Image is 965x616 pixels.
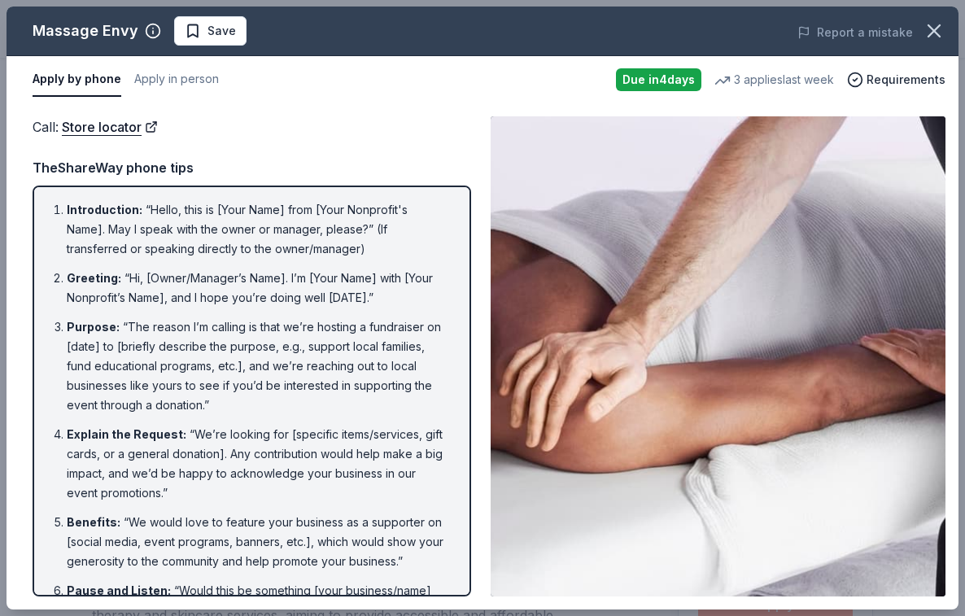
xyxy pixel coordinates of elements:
[62,116,158,138] a: Store locator
[847,70,945,90] button: Requirements
[67,425,447,503] li: “We’re looking for [specific items/services, gift cards, or a general donation]. Any contribution...
[67,269,447,308] li: “Hi, [Owner/Manager’s Name]. I’m [Your Name] with [Your Nonprofit’s Name], and I hope you’re doin...
[67,203,142,216] span: Introduction :
[33,157,471,178] div: TheShareWay phone tips
[207,21,236,41] span: Save
[67,427,186,441] span: Explain the Request :
[134,63,219,97] button: Apply in person
[67,583,171,597] span: Pause and Listen :
[491,116,945,596] img: Image for Massage Envy
[33,116,471,138] div: Call :
[714,70,834,90] div: 3 applies last week
[67,317,447,415] li: “The reason I’m calling is that we’re hosting a fundraiser on [date] to [briefly describe the pur...
[67,515,120,529] span: Benefits :
[867,70,945,90] span: Requirements
[67,513,447,571] li: “We would love to feature your business as a supporter on [social media, event programs, banners,...
[67,271,121,285] span: Greeting :
[33,18,138,44] div: Massage Envy
[67,320,120,334] span: Purpose :
[616,68,701,91] div: Due in 4 days
[797,23,913,42] button: Report a mistake
[33,63,121,97] button: Apply by phone
[174,16,247,46] button: Save
[67,200,447,259] li: “Hello, this is [Your Name] from [Your Nonprofit's Name]. May I speak with the owner or manager, ...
